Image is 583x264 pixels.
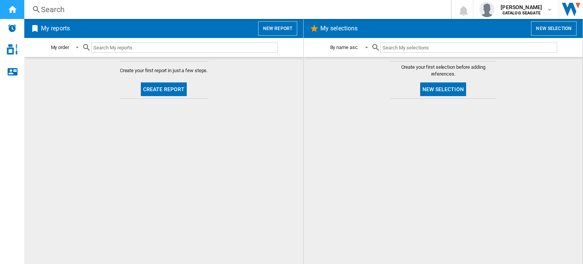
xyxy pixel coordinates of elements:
img: alerts-logo.svg [8,24,17,33]
input: Search My reports [91,43,278,53]
div: Search [41,4,431,15]
span: [PERSON_NAME] [501,3,542,11]
b: CATALOG SEAGATE [503,11,540,16]
button: New report [258,21,297,36]
button: New selection [420,82,466,96]
button: New selection [531,21,577,36]
div: My order [51,44,69,50]
h2: My selections [319,21,359,36]
img: profile.jpg [479,2,495,17]
h2: My reports [39,21,71,36]
img: cosmetic-logo.svg [7,44,17,55]
span: Create your first selection before adding references. [390,64,496,77]
input: Search My selections [380,43,557,53]
div: By name asc. [330,44,359,50]
span: Create your first report in just a few steps. [120,67,208,74]
button: Create report [141,82,187,96]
